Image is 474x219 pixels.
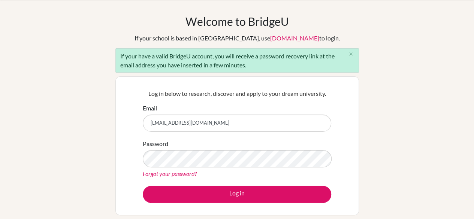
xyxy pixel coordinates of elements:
[344,49,359,60] button: Close
[115,48,359,73] div: If your have a valid BridgeU account, you will receive a password recovery link at the email addr...
[348,51,354,57] i: close
[143,170,197,177] a: Forgot your password?
[185,15,289,28] h1: Welcome to BridgeU
[143,139,168,148] label: Password
[143,186,331,203] button: Log in
[143,104,157,113] label: Email
[270,34,319,42] a: [DOMAIN_NAME]
[135,34,340,43] div: If your school is based in [GEOGRAPHIC_DATA], use to login.
[143,89,331,98] p: Log in below to research, discover and apply to your dream university.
